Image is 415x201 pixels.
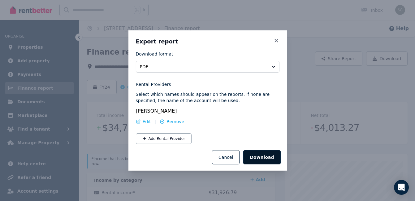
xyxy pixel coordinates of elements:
[155,118,156,125] span: |
[140,64,267,70] span: PDF
[143,118,151,125] span: Edit
[136,81,279,87] legend: Rental Providers
[136,133,192,144] button: Add Rental Provider
[160,118,184,125] button: Remove
[394,180,409,195] div: Open Intercom Messenger
[136,108,177,114] span: [PERSON_NAME]
[166,118,184,125] span: Remove
[136,38,279,45] h3: Export report
[136,61,279,73] button: PDF
[136,51,173,61] label: Download format
[136,118,151,125] button: Edit
[243,150,280,164] button: Download
[136,91,279,104] p: Select which names should appear on the reports. If none are specified, the name of the account w...
[212,150,240,164] button: Cancel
